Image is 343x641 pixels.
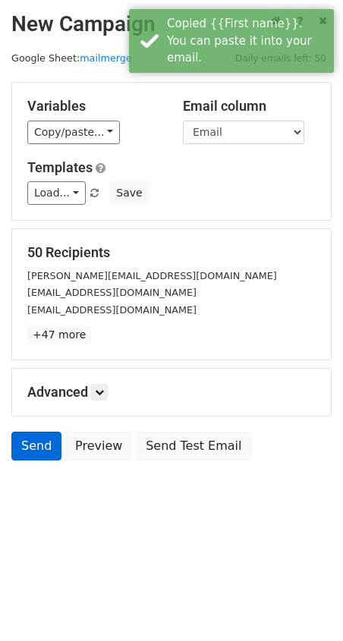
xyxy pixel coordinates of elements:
[27,270,277,281] small: [PERSON_NAME][EMAIL_ADDRESS][DOMAIN_NAME]
[11,432,61,460] a: Send
[11,52,132,64] small: Google Sheet:
[27,181,86,205] a: Load...
[167,15,328,67] div: Copied {{First name}}. You can paste it into your email.
[136,432,251,460] a: Send Test Email
[27,159,93,175] a: Templates
[27,304,197,316] small: [EMAIL_ADDRESS][DOMAIN_NAME]
[27,244,316,261] h5: 50 Recipients
[80,52,132,64] a: mailmerge
[65,432,132,460] a: Preview
[27,121,120,144] a: Copy/paste...
[27,325,91,344] a: +47 more
[11,11,332,37] h2: New Campaign
[109,181,149,205] button: Save
[27,98,160,115] h5: Variables
[267,568,343,641] iframe: Chat Widget
[27,384,316,401] h5: Advanced
[27,287,197,298] small: [EMAIL_ADDRESS][DOMAIN_NAME]
[183,98,316,115] h5: Email column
